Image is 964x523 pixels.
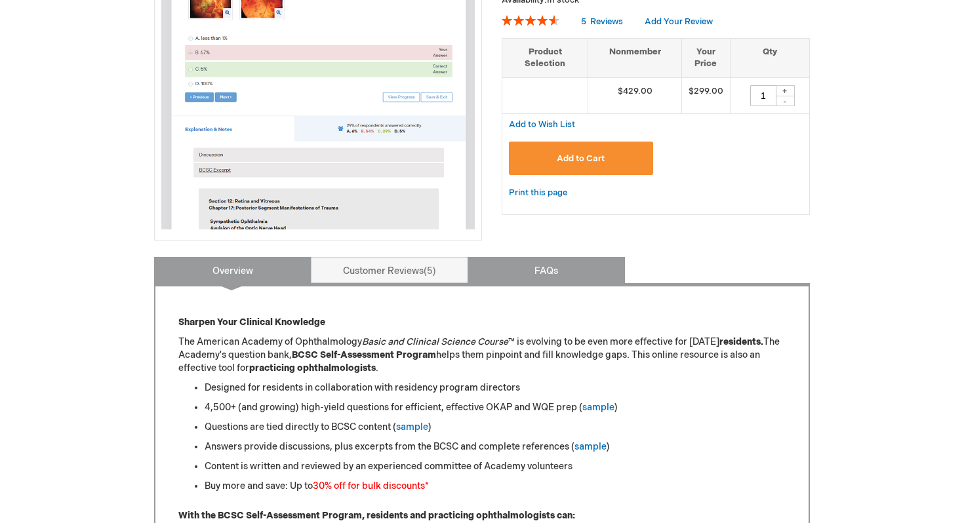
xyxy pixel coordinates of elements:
[205,480,786,493] li: Buy more and save: Up to
[590,16,623,27] span: Reviews
[249,362,376,374] strong: practicing ophthalmologists
[574,441,607,452] a: sample
[313,480,425,492] font: 30% off for bulk discounts
[750,85,776,106] input: Qty
[205,440,786,454] li: Answers provide discussions, plus excerpts from the BCSC and complete references ( )
[719,336,763,347] strong: residents.
[581,16,586,27] span: 5
[775,96,795,106] div: -
[502,38,588,77] th: Product Selection
[775,85,795,96] div: +
[205,401,786,414] li: 4,500+ (and growing) high-yield questions for efficient, effective OKAP and WQE prep ( )
[645,16,713,27] a: Add Your Review
[178,336,786,375] p: The American Academy of Ophthalmology ™ is evolving to be even more effective for [DATE] The Acad...
[311,257,468,283] a: Customer Reviews5
[154,257,311,283] a: Overview
[588,77,682,113] td: $429.00
[681,77,730,113] td: $299.00
[582,402,614,413] a: sample
[178,317,325,328] strong: Sharpen Your Clinical Knowledge
[730,38,809,77] th: Qty
[205,421,786,434] li: Questions are tied directly to BCSC content ( )
[292,349,436,360] strong: BCSC Self-Assessment Program
[468,257,625,283] a: FAQs
[502,15,559,26] div: 92%
[178,510,575,521] strong: With the BCSC Self-Assessment Program, residents and practicing ophthalmologists can:
[509,119,575,130] a: Add to Wish List
[205,460,786,473] li: Content is written and reviewed by an experienced committee of Academy volunteers
[424,265,436,277] span: 5
[681,38,730,77] th: Your Price
[205,381,786,395] li: Designed for residents in collaboration with residency program directors
[362,336,508,347] em: Basic and Clinical Science Course
[588,38,682,77] th: Nonmember
[509,185,567,201] a: Print this page
[581,16,625,27] a: 5 Reviews
[396,421,428,433] a: sample
[557,153,605,164] span: Add to Cart
[509,142,653,175] button: Add to Cart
